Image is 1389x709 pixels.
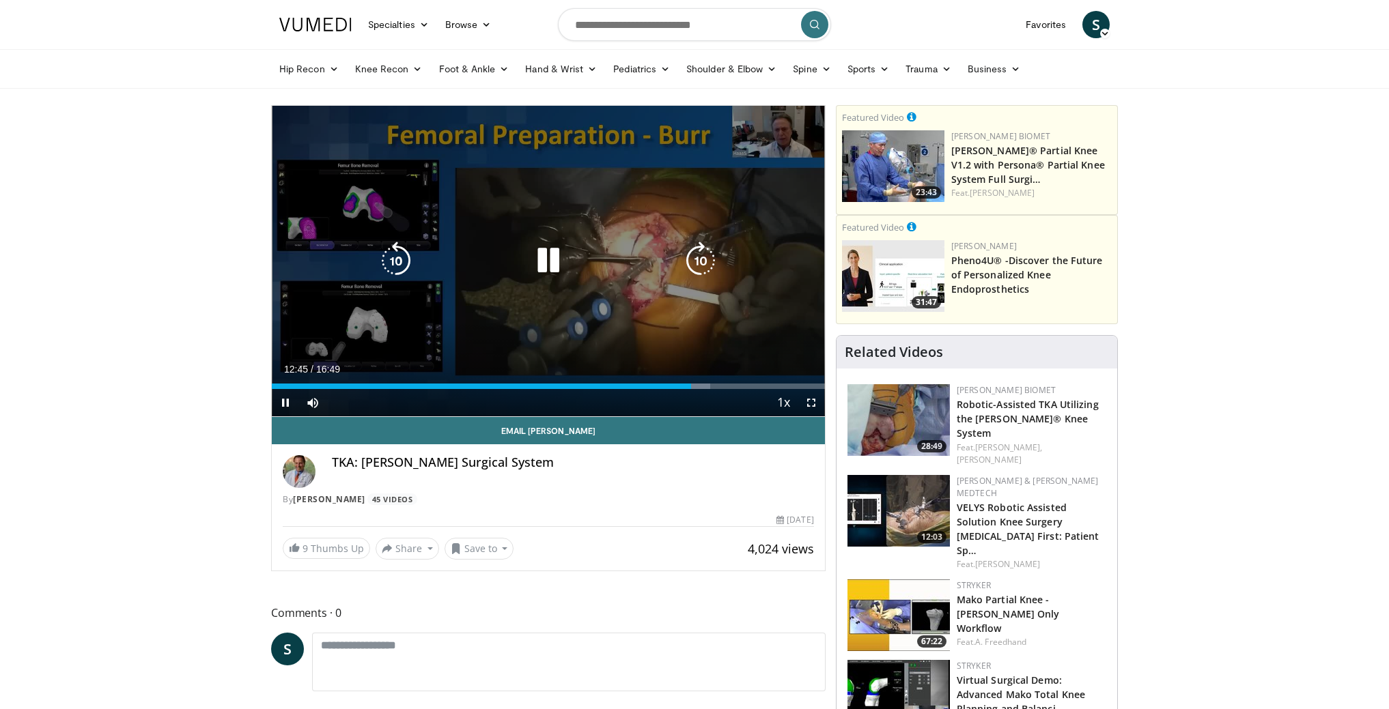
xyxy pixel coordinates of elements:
img: Avatar [283,455,315,488]
a: Specialties [360,11,437,38]
button: Pause [272,389,299,416]
span: Comments 0 [271,604,826,622]
button: Mute [299,389,326,416]
span: 28:49 [917,440,946,452]
a: Business [959,55,1029,83]
input: Search topics, interventions [558,8,831,41]
a: [PERSON_NAME], [975,442,1042,453]
a: [PERSON_NAME] [975,558,1040,570]
span: / [311,364,313,375]
a: [PERSON_NAME] [293,493,365,505]
span: 31:47 [912,296,941,308]
a: Browse [437,11,500,38]
div: Feat. [957,442,1106,466]
a: [PERSON_NAME] & [PERSON_NAME] MedTech [957,475,1099,499]
button: Fullscreen [798,389,825,416]
a: Shoulder & Elbow [678,55,785,83]
span: 67:22 [917,635,946,648]
small: Featured Video [842,221,904,233]
div: By [283,493,814,506]
a: Email [PERSON_NAME] [272,417,825,444]
small: Featured Video [842,111,904,124]
h4: TKA: [PERSON_NAME] Surgical System [332,455,814,470]
a: A. Freedhand [975,636,1026,648]
a: Favorites [1018,11,1074,38]
a: 9 Thumbs Up [283,538,370,559]
a: S [271,633,304,665]
div: Progress Bar [272,384,825,389]
img: dc69b858-21f6-4c50-808c-126f4672f1f7.150x105_q85_crop-smart_upscale.jpg [847,579,950,651]
a: Sports [839,55,898,83]
a: Robotic-Assisted TKA Utilizing the [PERSON_NAME]® Knee System [957,398,1099,439]
div: Feat. [957,558,1106,570]
img: VuMedi Logo [279,18,352,31]
a: [PERSON_NAME]® Partial Knee V1.2 with Persona® Partial Knee System Full Surgi… [951,144,1105,186]
a: 28:49 [847,384,950,456]
a: [PERSON_NAME] [951,240,1017,252]
span: 23:43 [912,186,941,199]
a: Hand & Wrist [517,55,605,83]
span: 16:49 [316,364,340,375]
video-js: Video Player [272,106,825,417]
span: 9 [303,542,308,555]
a: Pediatrics [605,55,678,83]
a: S [1082,11,1110,38]
a: Mako Partial Knee - [PERSON_NAME] Only Workflow [957,593,1060,635]
a: VELYS Robotic Assisted Solution Knee Surgery [MEDICAL_DATA] First: Patient Sp… [957,501,1099,557]
a: Trauma [897,55,959,83]
button: Playback Rate [770,389,798,416]
a: 12:03 [847,475,950,547]
a: [PERSON_NAME] [970,187,1035,199]
span: 4,024 views [748,540,814,557]
img: abe8434e-c392-4864-8b80-6cc2396b85ec.150x105_q85_crop-smart_upscale.jpg [847,475,950,547]
span: 12:03 [917,531,946,543]
a: [PERSON_NAME] Biomet [951,130,1050,142]
img: 2c749dd2-eaed-4ec0-9464-a41d4cc96b76.150x105_q85_crop-smart_upscale.jpg [842,240,944,312]
a: Pheno4U® -Discover the Future of Personalized Knee Endoprosthetics [951,254,1103,295]
div: Feat. [951,187,1112,199]
a: Foot & Ankle [431,55,518,83]
a: [PERSON_NAME] Biomet [957,384,1056,396]
a: 67:22 [847,579,950,651]
a: 45 Videos [367,493,417,505]
a: [PERSON_NAME] [957,454,1022,465]
a: Hip Recon [271,55,347,83]
button: Share [376,538,439,560]
a: Stryker [957,660,991,671]
div: [DATE] [776,514,813,526]
h4: Related Videos [845,344,943,360]
a: Spine [785,55,839,83]
a: Stryker [957,579,991,591]
a: 23:43 [842,130,944,202]
span: 12:45 [284,364,308,375]
div: Feat. [957,636,1106,648]
button: Save to [445,538,514,560]
a: 31:47 [842,240,944,312]
img: 99b1778f-d2b2-419a-8659-7269f4b428ba.150x105_q85_crop-smart_upscale.jpg [842,130,944,202]
img: 8628d054-67c0-4db7-8e0b-9013710d5e10.150x105_q85_crop-smart_upscale.jpg [847,384,950,456]
a: Knee Recon [347,55,431,83]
